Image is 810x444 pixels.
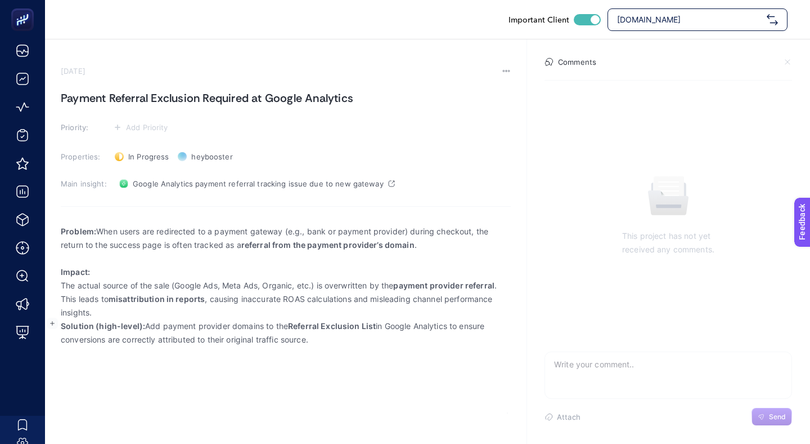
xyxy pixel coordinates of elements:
h1: Payment Referral Exclusion Required at Google Analytics [61,89,511,107]
strong: payment provider referral [393,281,494,290]
strong: Problem: [61,227,96,236]
span: [DOMAIN_NAME] [617,14,762,25]
span: Google Analytics payment referral tracking issue due to new gateway [133,179,384,188]
span: This leads to , causing inaccurate ROAS calculations and misleading channel performance insights. [61,292,511,319]
div: Rich Text Editor. Editing area: main [61,217,511,443]
img: svg%3e [767,14,778,25]
strong: Impact: [61,267,90,277]
span: Feedback [7,3,43,12]
button: Send [751,408,792,426]
span: heybooster [191,152,232,161]
strong: referral from the payment provider’s domain [241,240,415,250]
p: This project has not yet received any comments. [622,229,714,256]
strong: misattribution in reports [109,294,205,304]
h3: Priority: [61,123,108,132]
strong: Solution (high-level): [61,321,145,331]
strong: Referral Exclusion List [288,321,376,331]
span: Important Client [508,14,569,25]
p: When users are redirected to a payment gateway (e.g., bank or payment provider) during checkout, ... [61,225,511,252]
a: Google Analytics payment referral tracking issue due to new gateway [115,175,399,193]
h3: Properties: [61,152,108,161]
time: [DATE] [61,66,85,76]
button: Add Priority [110,121,172,134]
span: Attach [557,412,580,421]
h4: Comments [558,57,596,66]
span: The actual source of the sale (Google Ads, Meta Ads, Organic, etc.) is overwritten by the . [61,279,511,292]
h3: Main insight: [61,179,108,188]
span: In Progress [128,152,169,161]
p: Add payment provider domains to the in Google Analytics to ensure conversions are correctly attri... [61,319,511,347]
span: Add Priority [126,123,168,132]
span: Send [769,412,786,421]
